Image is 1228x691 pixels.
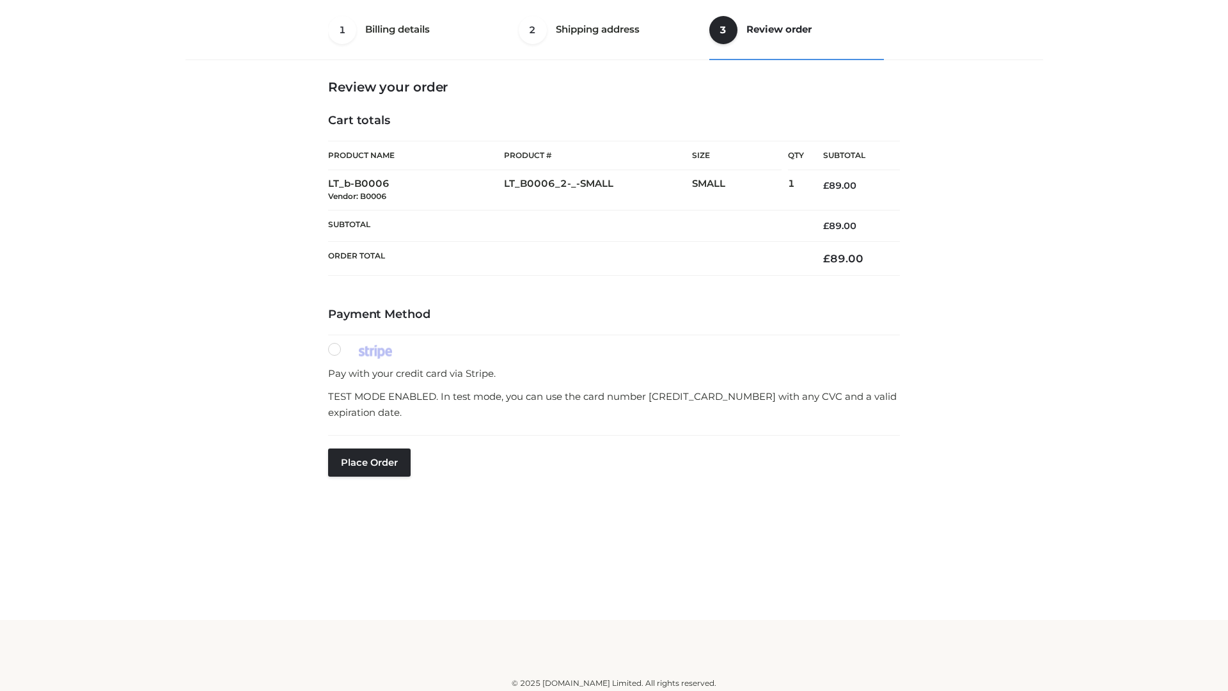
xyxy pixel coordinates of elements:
[504,170,692,210] td: LT_B0006_2-_-SMALL
[328,365,900,382] p: Pay with your credit card via Stripe.
[823,252,863,265] bdi: 89.00
[788,141,804,170] th: Qty
[328,79,900,95] h3: Review your order
[328,191,386,201] small: Vendor: B0006
[823,180,829,191] span: £
[328,242,804,276] th: Order Total
[804,141,900,170] th: Subtotal
[823,180,856,191] bdi: 89.00
[328,308,900,322] h4: Payment Method
[823,252,830,265] span: £
[328,141,504,170] th: Product Name
[788,170,804,210] td: 1
[328,210,804,241] th: Subtotal
[328,388,900,421] p: TEST MODE ENABLED. In test mode, you can use the card number [CREDIT_CARD_NUMBER] with any CVC an...
[190,677,1038,690] div: © 2025 [DOMAIN_NAME] Limited. All rights reserved.
[692,141,782,170] th: Size
[328,170,504,210] td: LT_b-B0006
[328,114,900,128] h4: Cart totals
[504,141,692,170] th: Product #
[692,170,788,210] td: SMALL
[823,220,856,232] bdi: 89.00
[328,449,411,477] button: Place order
[823,220,829,232] span: £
